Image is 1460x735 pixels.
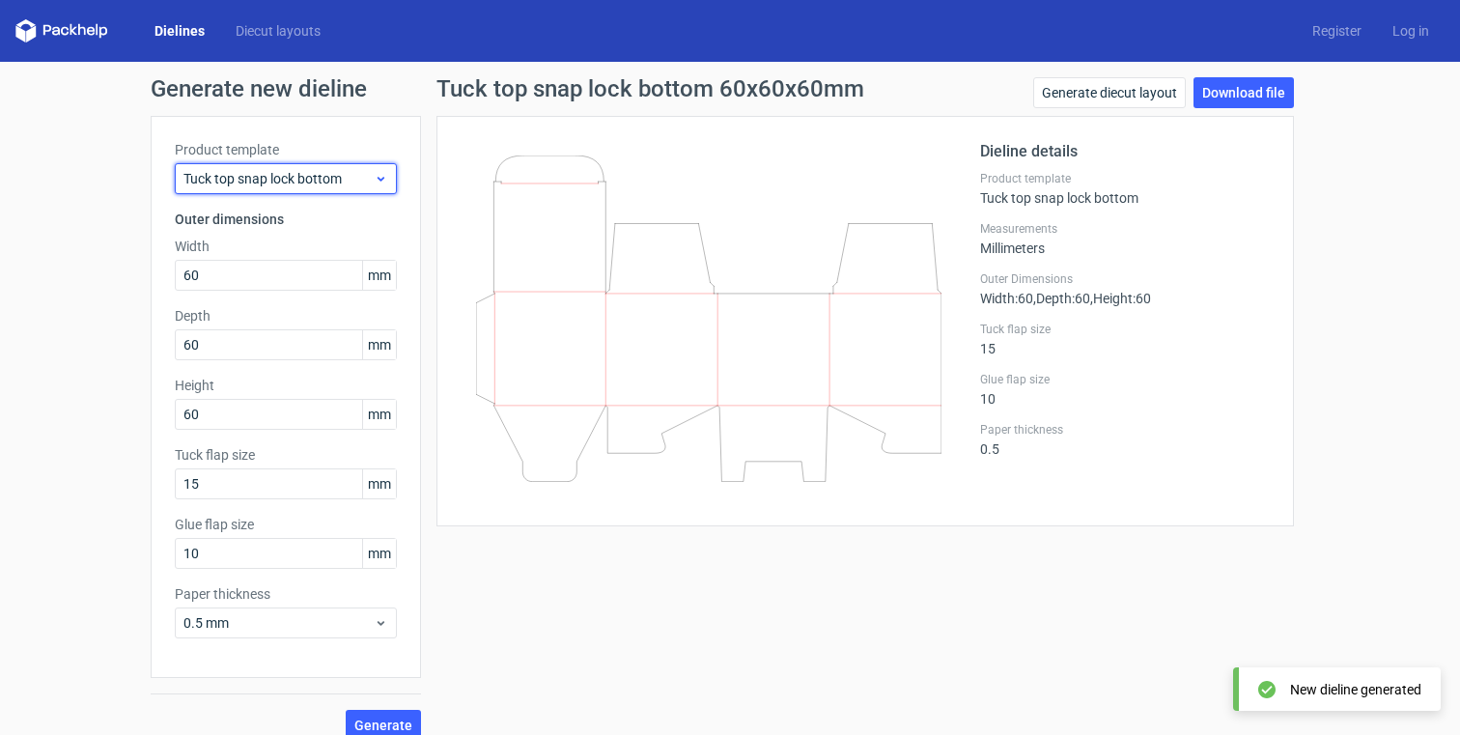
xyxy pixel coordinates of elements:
label: Product template [175,140,397,159]
label: Width [175,237,397,256]
span: 0.5 mm [183,613,374,633]
span: mm [362,469,396,498]
label: Tuck flap size [175,445,397,465]
h1: Tuck top snap lock bottom 60x60x60mm [436,77,864,100]
div: Tuck top snap lock bottom [980,171,1270,206]
h3: Outer dimensions [175,210,397,229]
div: New dieline generated [1290,680,1421,699]
label: Tuck flap size [980,322,1270,337]
span: Generate [354,719,412,732]
label: Height [175,376,397,395]
span: , Depth : 60 [1033,291,1090,306]
div: 10 [980,372,1270,407]
label: Measurements [980,221,1270,237]
span: , Height : 60 [1090,291,1151,306]
span: Width : 60 [980,291,1033,306]
span: mm [362,400,396,429]
a: Download file [1193,77,1294,108]
a: Register [1297,21,1377,41]
div: 15 [980,322,1270,356]
label: Depth [175,306,397,325]
label: Paper thickness [980,422,1270,438]
label: Paper thickness [175,584,397,604]
h1: Generate new dieline [151,77,1309,100]
h2: Dieline details [980,140,1270,163]
label: Glue flap size [980,372,1270,387]
span: mm [362,261,396,290]
a: Diecut layouts [220,21,336,41]
a: Dielines [139,21,220,41]
a: Log in [1377,21,1445,41]
span: mm [362,539,396,568]
div: 0.5 [980,422,1270,457]
label: Product template [980,171,1270,186]
span: Tuck top snap lock bottom [183,169,374,188]
label: Outer Dimensions [980,271,1270,287]
label: Glue flap size [175,515,397,534]
span: mm [362,330,396,359]
a: Generate diecut layout [1033,77,1186,108]
div: Millimeters [980,221,1270,256]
